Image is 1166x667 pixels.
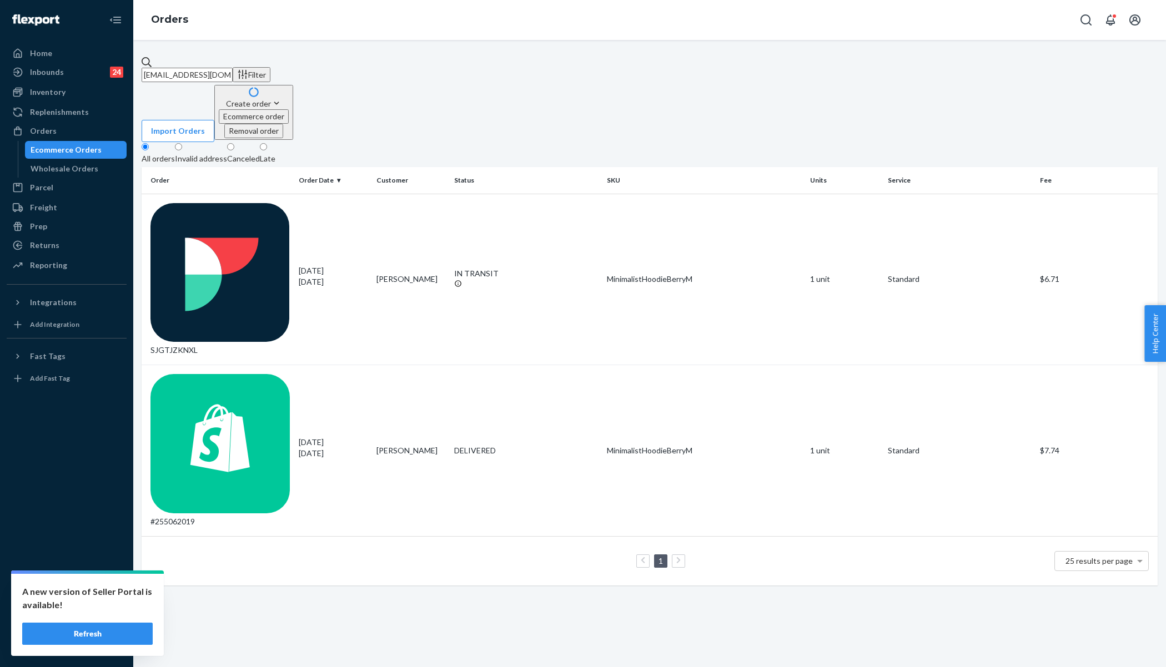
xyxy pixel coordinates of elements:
a: Page 1 is your current page [656,556,665,565]
div: Customer [376,175,445,185]
div: MinimalistHoodieBerryM [607,274,801,285]
div: 24 [110,67,123,78]
button: Removal order [224,124,283,138]
button: Open notifications [1099,9,1122,31]
td: [PERSON_NAME] [372,365,450,537]
div: Late [260,153,275,164]
td: [PERSON_NAME] [372,194,450,365]
th: Fee [1036,167,1158,194]
div: Home [30,48,52,59]
div: Invalid address [175,153,227,164]
div: IN TRANSIT [454,268,598,279]
button: Import Orders [142,120,214,142]
span: Removal order [229,126,279,135]
button: Filter [233,67,270,82]
input: Invalid address [175,143,182,150]
button: Help Center [1144,305,1166,362]
td: 1 unit [806,365,883,537]
a: Inventory [7,83,127,101]
div: MinimalistHoodieBerryM [607,445,801,456]
a: Parcel [7,179,127,196]
div: Inventory [30,87,66,98]
a: Home [7,44,127,62]
th: Service [883,167,1036,194]
div: Reporting [30,260,67,271]
p: Standard [888,274,1032,285]
p: A new version of Seller Portal is available! [22,585,153,612]
a: Talk to Support [7,598,127,616]
th: Status [450,167,602,194]
td: $7.74 [1036,365,1158,537]
a: Wholesale Orders [25,160,127,178]
button: Open Search Box [1075,9,1097,31]
a: Replenishments [7,103,127,121]
div: Add Fast Tag [30,373,70,383]
div: SJGTJZKNXL [150,203,290,356]
div: [DATE] [299,437,368,459]
div: Filter [237,69,266,80]
th: Order [142,167,294,194]
div: Ecommerce Orders [31,144,102,155]
div: Canceled [227,153,260,164]
button: Integrations [7,294,127,311]
a: Add Fast Tag [7,370,127,387]
div: Orders [30,125,57,137]
input: Late [260,143,267,150]
div: Add Integration [30,320,79,329]
p: [DATE] [299,276,368,287]
div: Freight [30,202,57,213]
th: SKU [602,167,806,194]
a: Returns [7,236,127,254]
a: Reporting [7,256,127,274]
div: [DATE] [299,265,368,287]
input: Canceled [227,143,234,150]
div: Wholesale Orders [31,163,98,174]
div: Prep [30,221,47,232]
button: Ecommerce order [219,109,289,124]
div: DELIVERED [454,445,598,456]
div: Create order [219,98,289,109]
button: Refresh [22,623,153,645]
input: Search orders [142,68,233,82]
span: Ecommerce order [223,112,284,121]
p: Standard [888,445,1032,456]
div: Returns [30,240,59,251]
a: Add Integration [7,316,127,333]
td: 1 unit [806,194,883,365]
div: Fast Tags [30,351,66,362]
p: [DATE] [299,448,368,459]
a: Orders [151,13,188,26]
a: Ecommerce Orders [25,141,127,159]
div: Parcel [30,182,53,193]
div: Integrations [30,297,77,308]
div: All orders [142,153,175,164]
div: Inbounds [30,67,64,78]
a: Settings [7,579,127,597]
div: #255062019 [150,374,290,527]
button: Create orderEcommerce orderRemoval order [214,85,293,140]
button: Fast Tags [7,347,127,365]
th: Order Date [294,167,372,194]
a: Inbounds24 [7,63,127,81]
button: Close Navigation [104,9,127,31]
button: Open account menu [1124,9,1146,31]
button: Give Feedback [7,636,127,654]
ol: breadcrumbs [142,4,197,36]
td: $6.71 [1036,194,1158,365]
a: Orders [7,122,127,140]
a: Freight [7,199,127,216]
th: Units [806,167,883,194]
a: Help Center [7,617,127,635]
img: Flexport logo [12,14,59,26]
a: Prep [7,218,127,235]
span: 25 results per page [1066,556,1133,565]
input: All orders [142,143,149,150]
div: Replenishments [30,107,89,118]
